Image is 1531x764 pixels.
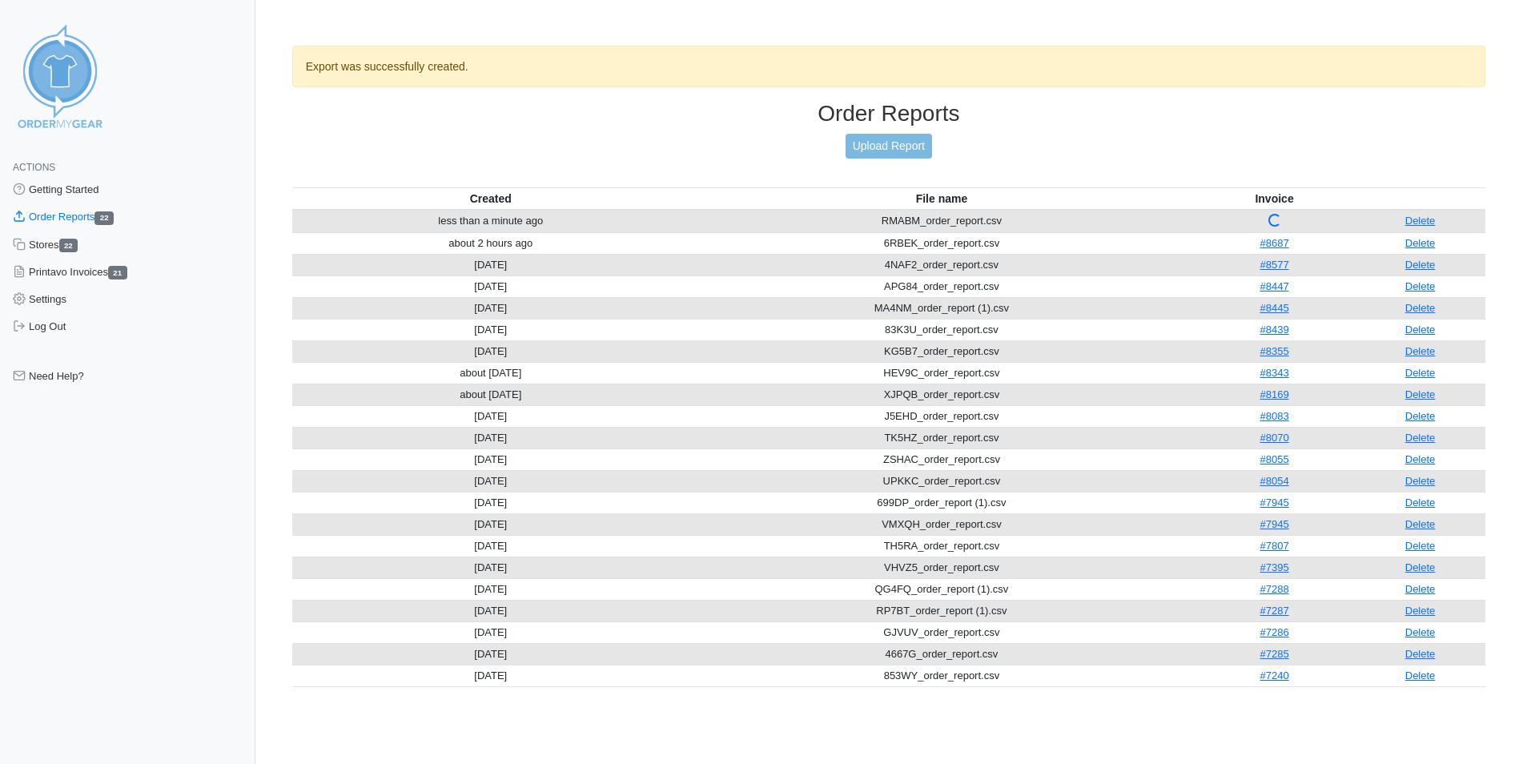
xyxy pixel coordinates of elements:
a: Delete [1405,518,1436,530]
a: #8577 [1260,259,1288,271]
td: [DATE] [292,535,689,557]
td: XJPQB_order_report.csv [689,384,1194,405]
td: 699DP_order_report (1).csv [689,492,1194,513]
td: MA4NM_order_report (1).csv [689,297,1194,319]
td: 6RBEK_order_report.csv [689,232,1194,254]
td: [DATE] [292,340,689,362]
td: [DATE] [292,319,689,340]
a: #8343 [1260,367,1288,379]
th: Created [292,187,689,210]
td: [DATE] [292,470,689,492]
a: #7286 [1260,626,1288,638]
a: Delete [1405,453,1436,465]
td: VHVZ5_order_report.csv [689,557,1194,578]
td: [DATE] [292,297,689,319]
a: Delete [1405,324,1436,336]
td: VMXQH_order_report.csv [689,513,1194,535]
a: Delete [1405,540,1436,552]
td: RMABM_order_report.csv [689,210,1194,233]
a: #7285 [1260,648,1288,660]
a: #7288 [1260,583,1288,595]
td: [DATE] [292,254,689,275]
td: TH5RA_order_report.csv [689,535,1194,557]
a: Delete [1405,388,1436,400]
a: #7395 [1260,561,1288,573]
a: Delete [1405,497,1436,509]
a: Delete [1405,626,1436,638]
a: Delete [1405,345,1436,357]
div: Export was successfully created. [292,46,1485,87]
td: 853WY_order_report.csv [689,665,1194,686]
span: 21 [108,266,127,279]
h3: Order Reports [292,100,1485,127]
a: Delete [1405,302,1436,314]
td: [DATE] [292,578,689,600]
td: about [DATE] [292,362,689,384]
span: 22 [94,211,114,225]
a: Delete [1405,561,1436,573]
td: KG5B7_order_report.csv [689,340,1194,362]
a: Delete [1405,475,1436,487]
a: Delete [1405,237,1436,249]
td: [DATE] [292,621,689,643]
td: 4NAF2_order_report.csv [689,254,1194,275]
th: Invoice [1194,187,1355,210]
td: J5EHD_order_report.csv [689,405,1194,427]
td: less than a minute ago [292,210,689,233]
a: Delete [1405,410,1436,422]
a: Delete [1405,605,1436,617]
td: [DATE] [292,513,689,535]
a: Delete [1405,367,1436,379]
a: Delete [1405,648,1436,660]
td: 83K3U_order_report.csv [689,319,1194,340]
a: #7240 [1260,670,1288,682]
a: Delete [1405,259,1436,271]
td: 4667G_order_report.csv [689,643,1194,665]
a: #7287 [1260,605,1288,617]
a: #7945 [1260,518,1288,530]
td: RP7BT_order_report (1).csv [689,600,1194,621]
a: #8055 [1260,453,1288,465]
td: UPKKC_order_report.csv [689,470,1194,492]
a: Delete [1405,280,1436,292]
a: #7945 [1260,497,1288,509]
a: #8439 [1260,324,1288,336]
a: #7807 [1260,540,1288,552]
td: GJVUV_order_report.csv [689,621,1194,643]
a: #8447 [1260,280,1288,292]
a: Delete [1405,215,1436,227]
a: #8054 [1260,475,1288,487]
a: #8355 [1260,345,1288,357]
span: Actions [13,162,55,173]
td: HEV9C_order_report.csv [689,362,1194,384]
span: 22 [59,239,78,252]
td: TK5HZ_order_report.csv [689,427,1194,448]
td: [DATE] [292,492,689,513]
td: about 2 hours ago [292,232,689,254]
td: [DATE] [292,275,689,297]
td: [DATE] [292,557,689,578]
th: File name [689,187,1194,210]
a: #8687 [1260,237,1288,249]
td: [DATE] [292,643,689,665]
a: #8083 [1260,410,1288,422]
a: Delete [1405,583,1436,595]
a: Upload Report [846,134,932,159]
td: [DATE] [292,665,689,686]
td: QG4FQ_order_report (1).csv [689,578,1194,600]
td: [DATE] [292,448,689,470]
td: [DATE] [292,405,689,427]
a: #8070 [1260,432,1288,444]
a: #8169 [1260,388,1288,400]
a: Delete [1405,432,1436,444]
td: about [DATE] [292,384,689,405]
td: [DATE] [292,600,689,621]
a: #8445 [1260,302,1288,314]
td: APG84_order_report.csv [689,275,1194,297]
td: [DATE] [292,427,689,448]
td: ZSHAC_order_report.csv [689,448,1194,470]
a: Delete [1405,670,1436,682]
